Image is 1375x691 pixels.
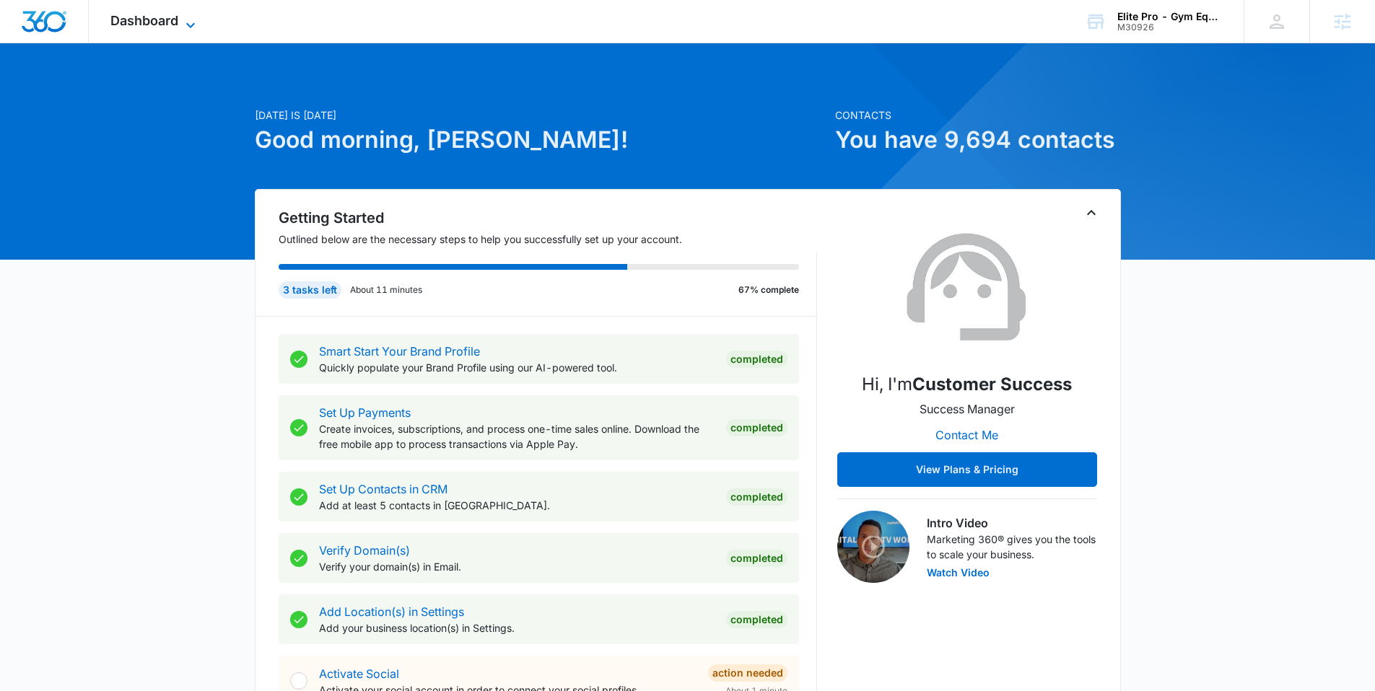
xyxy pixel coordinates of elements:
button: View Plans & Pricing [837,452,1097,487]
p: 67% complete [738,283,799,296]
h2: Getting Started [279,207,817,229]
p: [DATE] is [DATE] [255,107,826,123]
h1: You have 9,694 contacts [835,123,1121,157]
h3: Intro Video [927,514,1097,532]
img: Customer Success [895,216,1039,360]
img: Intro Video [837,511,909,583]
p: Hi, I'm [862,371,1072,397]
div: Completed [726,611,787,628]
strong: Customer Success [912,374,1072,395]
button: Contact Me [921,418,1013,452]
div: Action Needed [708,664,787,682]
p: Contacts [835,107,1121,123]
div: Completed [726,550,787,567]
div: Completed [726,488,787,506]
p: Marketing 360® gives you the tools to scale your business. [927,532,1097,562]
h1: Good morning, [PERSON_NAME]! [255,123,826,157]
p: Success Manager [920,400,1015,418]
div: Completed [726,419,787,436]
p: Quickly populate your Brand Profile using our AI-powered tool. [319,360,715,375]
p: Add your business location(s) in Settings. [319,620,715,635]
button: Toggle Collapse [1083,204,1100,221]
span: Dashboard [110,13,178,28]
a: Verify Domain(s) [319,543,410,558]
div: 3 tasks left [279,281,341,299]
a: Smart Start Your Brand Profile [319,344,480,358]
div: Completed [726,351,787,368]
p: About 11 minutes [350,283,422,296]
p: Create invoices, subscriptions, and process one-time sales online. Download the free mobile app t... [319,421,715,452]
p: Add at least 5 contacts in [GEOGRAPHIC_DATA]. [319,498,715,513]
button: Watch Video [927,568,990,578]
p: Verify your domain(s) in Email. [319,559,715,574]
a: Set Up Contacts in CRM [319,482,448,496]
div: account name [1117,11,1223,22]
a: Set Up Payments [319,405,411,420]
p: Outlined below are the necessary steps to help you successfully set up your account. [279,232,817,247]
a: Activate Social [319,666,399,681]
a: Add Location(s) in Settings [319,604,464,619]
div: account id [1117,22,1223,32]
